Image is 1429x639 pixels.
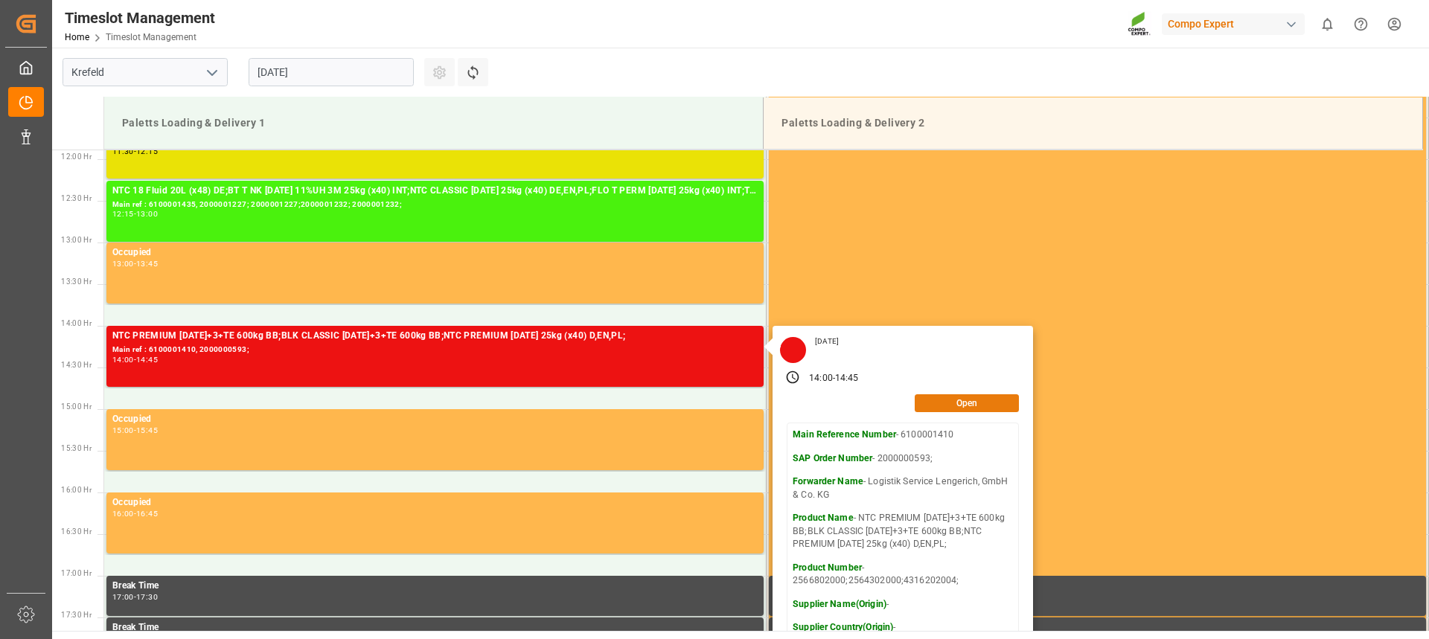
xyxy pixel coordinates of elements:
div: - [134,211,136,217]
div: 15:00 [112,427,134,434]
div: 15:45 [136,427,158,434]
p: - 2000000593; [793,452,1013,466]
div: Break Time [775,579,1420,594]
strong: SAP Order Number [793,453,872,463]
strong: Supplier Name(Origin) [793,599,886,609]
div: 12:15 [112,211,134,217]
strong: Supplier Country(Origin) [793,622,893,632]
div: 13:45 [136,260,158,267]
div: 14:45 [136,356,158,363]
strong: Main Reference Number [793,429,896,440]
div: - [134,356,136,363]
div: - [134,427,136,434]
div: Compo Expert [1162,13,1305,35]
div: 17:30 [136,594,158,600]
div: 13:00 [112,260,134,267]
div: 14:00 [809,372,833,385]
div: 14:00 [112,356,134,363]
div: 16:00 [112,510,134,517]
div: Occupied [112,412,758,427]
div: Main ref : 6100001410, 2000000593; [112,344,758,356]
div: - [134,260,136,267]
div: 11:30 [112,148,134,155]
div: Break Time [775,620,1420,635]
div: 17:00 [112,594,134,600]
div: 16:45 [136,510,158,517]
div: 13:00 [136,211,158,217]
a: Home [65,32,89,42]
p: - 2566802000;2564302000;4316202004; [793,562,1013,588]
button: show 0 new notifications [1311,7,1344,41]
span: 14:00 Hr [61,319,92,327]
div: 14:45 [835,372,859,385]
span: 15:00 Hr [61,402,92,411]
span: 17:00 Hr [61,569,92,577]
div: Timeslot Management [65,7,215,29]
div: - [134,594,136,600]
div: [DATE] [810,336,844,347]
span: 13:30 Hr [61,277,92,286]
div: Paletts Loading & Delivery 2 [776,109,1410,137]
span: 12:00 Hr [61,152,92,161]
span: 16:00 Hr [61,486,92,494]
img: Screenshot%202023-09-29%20at%2010.02.21.png_1712312052.png [1128,11,1151,37]
p: - [793,621,1013,635]
strong: Forwarder Name [793,476,863,487]
button: Help Center [1344,7,1378,41]
strong: Product Name [793,513,854,523]
button: open menu [200,61,223,84]
div: NTC PREMIUM [DATE]+3+TE 600kg BB;BLK CLASSIC [DATE]+3+TE 600kg BB;NTC PREMIUM [DATE] 25kg (x40) D... [112,329,758,344]
p: - NTC PREMIUM [DATE]+3+TE 600kg BB;BLK CLASSIC [DATE]+3+TE 600kg BB;NTC PREMIUM [DATE] 25kg (x40)... [793,512,1013,551]
span: 16:30 Hr [61,527,92,536]
div: Break Time [112,579,758,594]
button: Open [915,394,1019,412]
div: Paletts Loading & Delivery 1 [116,109,751,137]
span: 14:30 Hr [61,361,92,369]
p: - 6100001410 [793,428,1013,442]
div: Occupied [112,495,758,510]
div: 12:15 [136,148,158,155]
div: Occupied [112,245,758,260]
p: - Logistik Service Lengerich, GmbH & Co. KG [793,475,1013,501]
input: DD.MM.YYYY [249,58,414,86]
div: - [134,510,136,517]
div: - [833,372,835,385]
button: Compo Expert [1162,10,1311,38]
span: 17:30 Hr [61,611,92,619]
div: - [134,148,136,155]
input: Type to search/select [63,58,228,86]
strong: Product Number [793,562,862,573]
span: 15:30 Hr [61,444,92,452]
span: 13:00 Hr [61,236,92,244]
span: 12:30 Hr [61,194,92,202]
p: - [793,598,1013,611]
div: Main ref : 6100001435, 2000001227; 2000001227;2000001232; 2000001232; [112,199,758,211]
div: NTC 18 Fluid 20L (x48) DE;BT T NK [DATE] 11%UH 3M 25kg (x40) INT;NTC CLASSIC [DATE] 25kg (x40) DE... [112,184,758,199]
div: Break Time [112,620,758,635]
